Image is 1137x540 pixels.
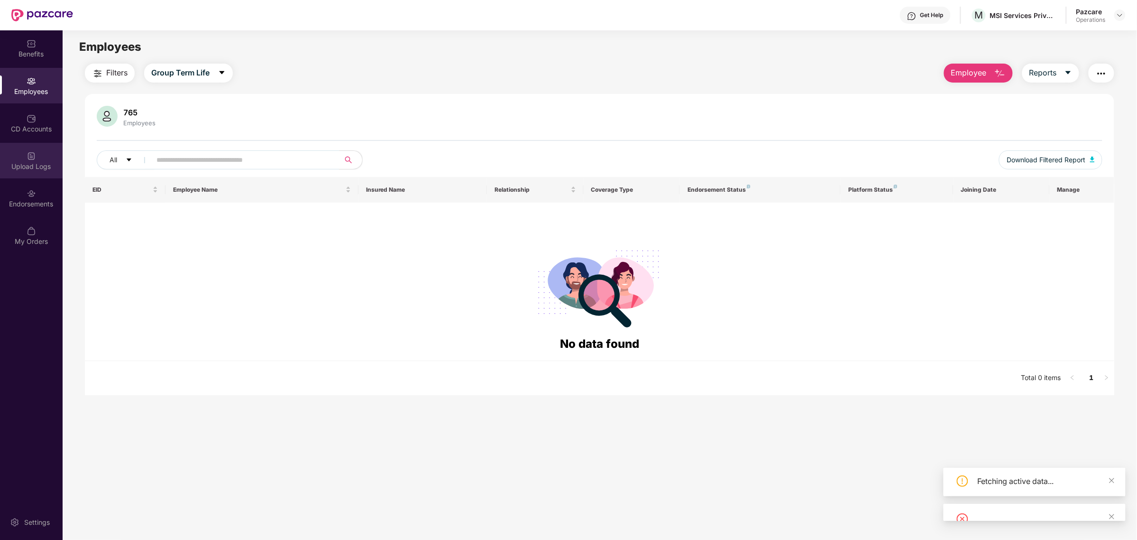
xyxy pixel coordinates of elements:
[957,513,968,525] span: close-circle
[339,150,363,169] button: search
[27,226,36,236] img: svg+xml;base64,PHN2ZyBpZD0iTXlfT3JkZXJzIiBkYXRhLW5hbWU9Ik15IE9yZGVycyIgeG1sbnM9Imh0dHA6Ly93d3cudz...
[1050,177,1114,203] th: Manage
[110,155,117,165] span: All
[27,39,36,48] img: svg+xml;base64,PHN2ZyBpZD0iQmVuZWZpdHMiIHhtbG5zPSJodHRwOi8vd3d3LnczLm9yZy8yMDAwL3N2ZyIgd2lkdGg9Ij...
[1029,67,1057,79] span: Reports
[975,9,983,21] span: M
[1065,371,1080,386] li: Previous Page
[1104,375,1109,381] span: right
[339,156,358,164] span: search
[999,150,1102,169] button: Download Filtered Report
[97,150,155,169] button: Allcaret-down
[1099,371,1114,386] button: right
[1084,371,1099,386] li: 1
[92,186,151,194] span: EID
[358,177,487,203] th: Insured Name
[1070,375,1075,381] span: left
[106,67,128,79] span: Filters
[92,68,103,79] img: svg+xml;base64,PHN2ZyB4bWxucz0iaHR0cDovL3d3dy53My5vcmcvMjAwMC9zdmciIHdpZHRoPSIyNCIgaGVpZ2h0PSIyNC...
[848,186,945,194] div: Platform Status
[1022,64,1079,83] button: Reportscaret-down
[907,11,917,21] img: svg+xml;base64,PHN2ZyBpZD0iSGVscC0zMngzMiIgeG1sbnM9Imh0dHA6Ly93d3cudzMub3JnLzIwMDAvc3ZnIiB3aWR0aD...
[584,177,680,203] th: Coverage Type
[920,11,944,19] div: Get Help
[957,475,968,487] span: exclamation-circle
[27,151,36,161] img: svg+xml;base64,PHN2ZyBpZD0iVXBsb2FkX0xvZ3MiIGRhdGEtbmFtZT0iVXBsb2FkIExvZ3MiIHhtbG5zPSJodHRwOi8vd3...
[1007,155,1085,165] span: Download Filtered Report
[173,186,344,194] span: Employee Name
[27,189,36,198] img: svg+xml;base64,PHN2ZyBpZD0iRW5kb3JzZW1lbnRzIiB4bWxucz0iaHR0cDovL3d3dy53My5vcmcvMjAwMC9zdmciIHdpZH...
[1065,371,1080,386] button: left
[1096,68,1107,79] img: svg+xml;base64,PHN2ZyB4bWxucz0iaHR0cDovL3d3dy53My5vcmcvMjAwMC9zdmciIHdpZHRoPSIyNCIgaGVpZ2h0PSIyNC...
[1076,16,1106,24] div: Operations
[27,76,36,86] img: svg+xml;base64,PHN2ZyBpZD0iRW1wbG95ZWVzIiB4bWxucz0iaHR0cDovL3d3dy53My5vcmcvMjAwMC9zdmciIHdpZHRoPS...
[688,186,833,194] div: Endorsement Status
[27,114,36,123] img: svg+xml;base64,PHN2ZyBpZD0iQ0RfQWNjb3VudHMiIGRhdGEtbmFtZT0iQ0QgQWNjb3VudHMiIHhtbG5zPSJodHRwOi8vd3...
[747,185,751,188] img: svg+xml;base64,PHN2ZyB4bWxucz0iaHR0cDovL3d3dy53My5vcmcvMjAwMC9zdmciIHdpZHRoPSI4IiBoZWlnaHQ9IjgiIH...
[495,186,568,194] span: Relationship
[487,177,583,203] th: Relationship
[990,11,1056,20] div: MSI Services Private Limited - GTL
[151,67,210,79] span: Group Term Life
[978,475,1114,487] div: Fetching active data...
[85,64,135,83] button: Filters
[97,106,118,127] img: svg+xml;base64,PHN2ZyB4bWxucz0iaHR0cDovL3d3dy53My5vcmcvMjAwMC9zdmciIHhtbG5zOnhsaW5rPSJodHRwOi8vd3...
[994,68,1006,79] img: svg+xml;base64,PHN2ZyB4bWxucz0iaHR0cDovL3d3dy53My5vcmcvMjAwMC9zdmciIHhtbG5zOnhsaW5rPSJodHRwOi8vd3...
[894,185,898,188] img: svg+xml;base64,PHN2ZyB4bWxucz0iaHR0cDovL3d3dy53My5vcmcvMjAwMC9zdmciIHdpZHRoPSI4IiBoZWlnaHQ9IjgiIH...
[1116,11,1124,19] img: svg+xml;base64,PHN2ZyBpZD0iRHJvcGRvd24tMzJ4MzIiIHhtbG5zPSJodHRwOi8vd3d3LnczLm9yZy8yMDAwL3N2ZyIgd2...
[144,64,233,83] button: Group Term Lifecaret-down
[1099,371,1114,386] li: Next Page
[532,239,668,335] img: svg+xml;base64,PHN2ZyB4bWxucz0iaHR0cDovL3d3dy53My5vcmcvMjAwMC9zdmciIHdpZHRoPSIyODgiIGhlaWdodD0iMj...
[944,64,1013,83] button: Employee
[1064,69,1072,77] span: caret-down
[951,67,987,79] span: Employee
[954,177,1050,203] th: Joining Date
[560,337,639,351] span: No data found
[1090,157,1095,162] img: svg+xml;base64,PHN2ZyB4bWxucz0iaHR0cDovL3d3dy53My5vcmcvMjAwMC9zdmciIHhtbG5zOnhsaW5rPSJodHRwOi8vd3...
[126,157,132,164] span: caret-down
[121,108,157,117] div: 765
[1084,371,1099,385] a: 1
[21,518,53,527] div: Settings
[1109,477,1115,484] span: close
[1021,371,1061,386] li: Total 0 items
[1076,7,1106,16] div: Pazcare
[1109,513,1115,520] span: close
[79,40,141,54] span: Employees
[218,69,226,77] span: caret-down
[10,518,19,527] img: svg+xml;base64,PHN2ZyBpZD0iU2V0dGluZy0yMHgyMCIgeG1sbnM9Imh0dHA6Ly93d3cudzMub3JnLzIwMDAvc3ZnIiB3aW...
[11,9,73,21] img: New Pazcare Logo
[165,177,358,203] th: Employee Name
[85,177,165,203] th: EID
[121,119,157,127] div: Employees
